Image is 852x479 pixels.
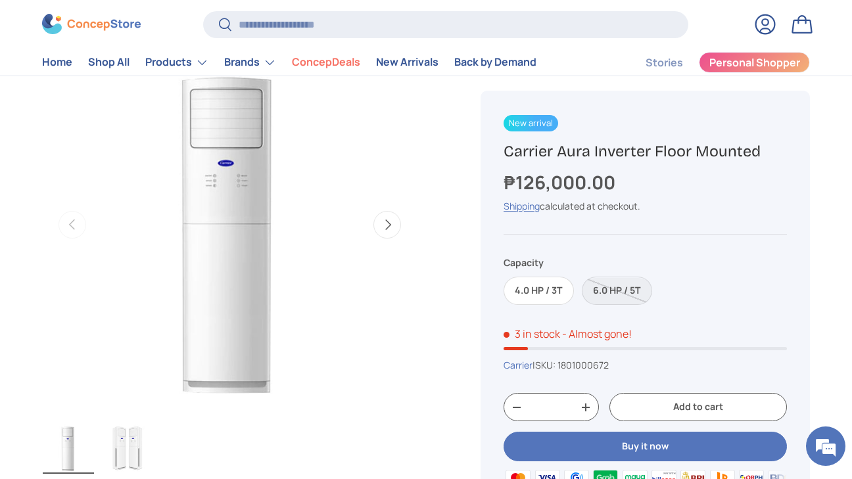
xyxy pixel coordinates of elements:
p: - Almost gone! [562,327,632,342]
label: Sold out [582,277,652,306]
img: ConcepStore [42,14,141,35]
media-gallery: Gallery Viewer [42,37,417,478]
nav: Secondary [614,49,810,76]
a: Shipping [504,200,540,212]
div: Leave a message [68,74,221,91]
button: Buy it now [504,432,787,462]
span: We are offline. Please leave us a message. [28,151,229,284]
a: Carrier [504,359,532,372]
summary: Brands [216,49,284,76]
span: SKU: [535,359,556,372]
a: Shop All [88,50,130,76]
a: New Arrivals [376,50,438,76]
span: Personal Shopper [709,58,800,68]
nav: Primary [42,49,536,76]
span: 1801000672 [557,359,609,372]
img: carrier-3-0-tr-xfv-premium-floorstanding-closed-swing-twin-unit-full-view-concepstore [103,421,154,474]
a: Back by Demand [454,50,536,76]
span: | [532,359,609,372]
img: carrier-3-0-tr-xfv-premium-floorstanding-closed-swing-single-unit-full-view-concepstore [43,421,94,474]
a: Stories [646,50,683,76]
a: ConcepDeals [292,50,360,76]
em: Submit [193,376,239,394]
span: 3 in stock [504,327,560,342]
a: Home [42,50,72,76]
span: New arrival [504,115,558,131]
button: Add to cart [609,394,787,422]
div: calculated at checkout. [504,199,787,213]
h1: Carrier Aura Inverter Floor Mounted [504,141,787,162]
legend: Capacity [504,256,544,269]
summary: Products [137,49,216,76]
strong: ₱126,000.00 [504,170,619,195]
textarea: Type your message and click 'Submit' [7,331,250,376]
a: Personal Shopper [699,52,810,73]
div: Minimize live chat window [216,7,247,38]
